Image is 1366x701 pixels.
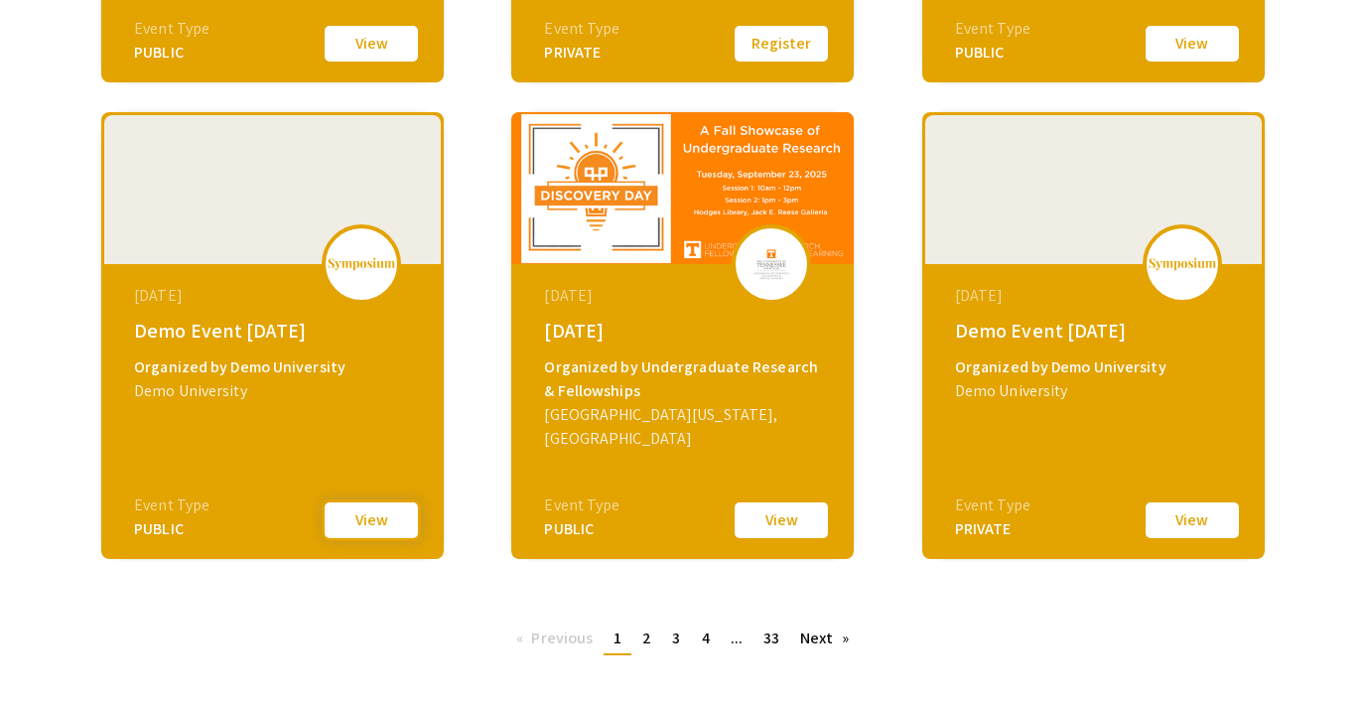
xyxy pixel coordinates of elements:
span: 1 [614,628,621,648]
div: PUBLIC [955,41,1030,65]
div: Demo Event [DATE] [134,316,416,346]
div: Organized by Demo University [955,355,1237,379]
img: logo_v2.png [1148,257,1217,271]
button: View [322,499,421,541]
div: Event Type [134,17,209,41]
span: 3 [672,628,680,648]
span: 4 [702,628,710,648]
button: View [1143,499,1242,541]
button: Register [732,23,831,65]
div: Demo Event [DATE] [955,316,1237,346]
div: Event Type [955,493,1030,517]
button: View [322,23,421,65]
img: discovery-day-2025_eventCoverPhoto_44667f__thumb.png [511,112,854,264]
span: Previous [531,628,593,648]
span: 33 [763,628,779,648]
img: discovery-day-2025_eventLogo_8ba5b6_.png [742,238,801,288]
div: PUBLIC [544,517,619,541]
span: 2 [642,628,651,648]
div: PRIVATE [955,517,1030,541]
div: PRIVATE [544,41,619,65]
ul: Pagination [506,624,859,655]
div: [DATE] [544,284,826,308]
button: View [1143,23,1242,65]
div: [DATE] [955,284,1237,308]
iframe: Chat [15,612,84,686]
div: [DATE] [544,316,826,346]
div: [GEOGRAPHIC_DATA][US_STATE], [GEOGRAPHIC_DATA] [544,403,826,451]
button: View [732,499,831,541]
div: Organized by Demo University [134,355,416,379]
img: logo_v2.png [327,257,396,271]
span: ... [731,628,743,648]
div: Demo University [955,379,1237,403]
div: Event Type [544,17,619,41]
div: Demo University [134,379,416,403]
div: Event Type [955,17,1030,41]
div: PUBLIC [134,41,209,65]
div: [DATE] [134,284,416,308]
div: PUBLIC [134,517,209,541]
div: Event Type [544,493,619,517]
div: Event Type [134,493,209,517]
a: Next page [790,624,859,653]
div: Organized by Undergraduate Research & Fellowships [544,355,826,403]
